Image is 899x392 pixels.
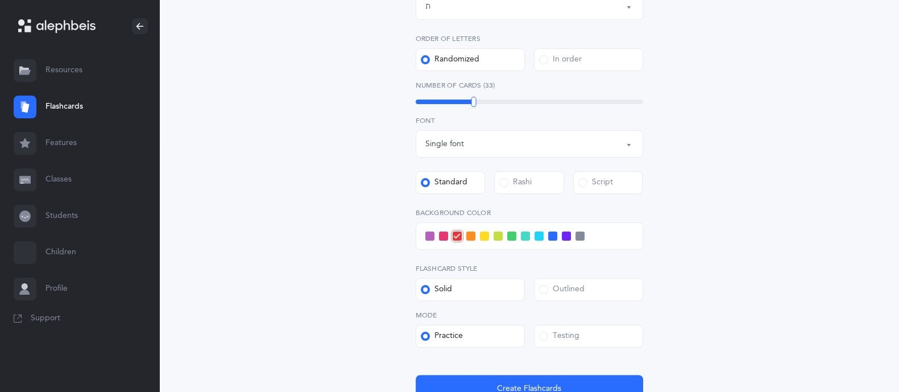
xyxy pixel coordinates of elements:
div: Practice [421,331,463,342]
div: Rashi [499,177,532,188]
label: Mode [416,310,643,320]
label: Order of letters [416,34,643,44]
label: Flashcard Style [416,263,643,274]
div: In order [539,54,582,65]
label: Number of Cards (33) [416,80,643,90]
div: Outlined [539,284,585,295]
div: ת [425,1,430,13]
div: Single font [425,138,464,150]
div: Standard [421,177,467,188]
span: Support [31,313,60,324]
div: Solid [421,284,452,295]
button: Single font [416,130,643,158]
div: Script [578,177,613,188]
label: Background color [416,208,643,218]
div: Randomized [421,54,479,65]
label: Font [416,115,643,126]
div: Testing [539,331,579,342]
